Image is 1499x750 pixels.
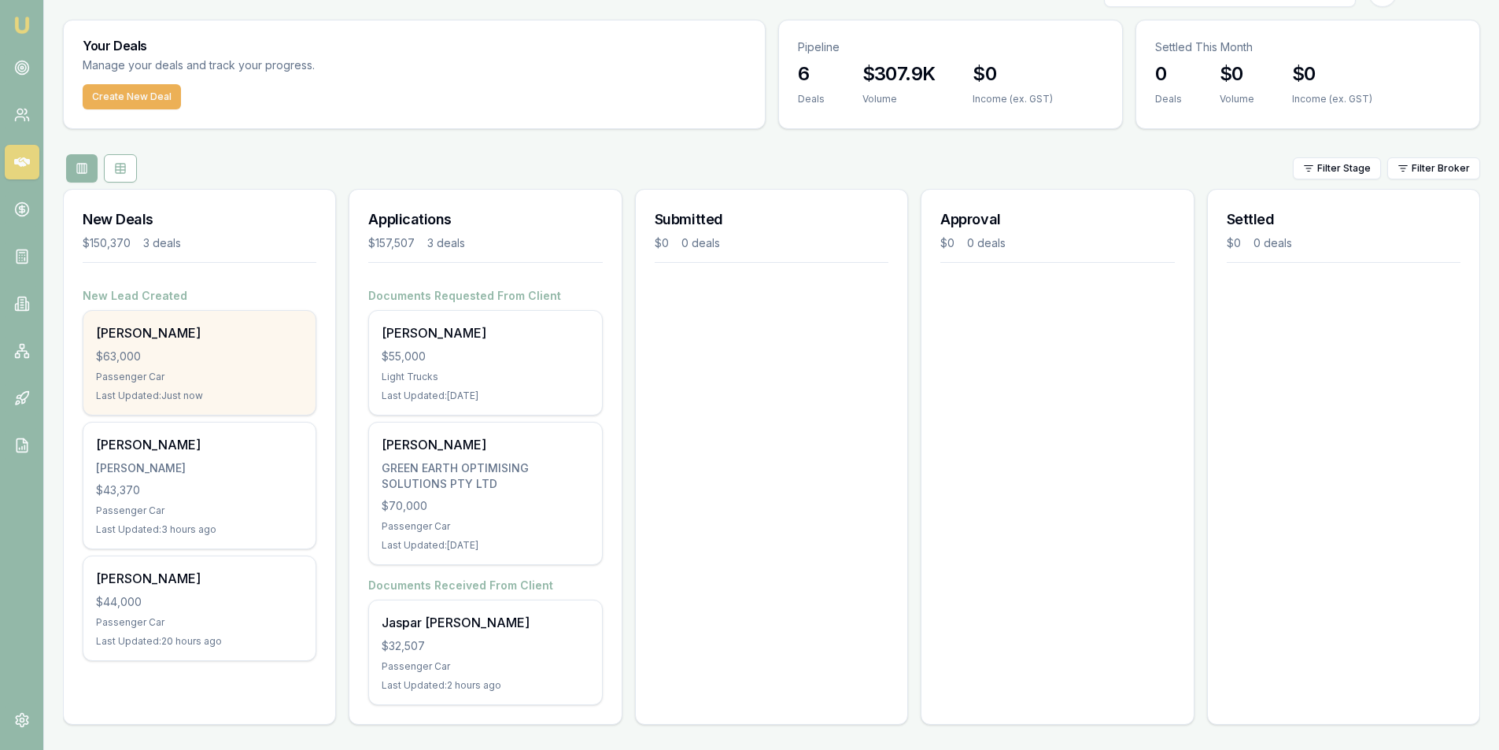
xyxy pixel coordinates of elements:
[96,635,303,648] div: Last Updated: 20 hours ago
[798,39,1103,55] p: Pipeline
[96,523,303,536] div: Last Updated: 3 hours ago
[96,504,303,517] div: Passenger Car
[973,93,1053,105] div: Income (ex. GST)
[1292,93,1372,105] div: Income (ex. GST)
[1293,157,1381,179] button: Filter Stage
[368,288,602,304] h4: Documents Requested From Client
[382,349,589,364] div: $55,000
[96,323,303,342] div: [PERSON_NAME]
[1227,235,1241,251] div: $0
[940,235,954,251] div: $0
[1292,61,1372,87] h3: $0
[382,638,589,654] div: $32,507
[382,539,589,552] div: Last Updated: [DATE]
[96,435,303,454] div: [PERSON_NAME]
[382,460,589,492] div: GREEN EARTH OPTIMISING SOLUTIONS PTY LTD
[798,93,825,105] div: Deals
[382,679,589,692] div: Last Updated: 2 hours ago
[1412,162,1470,175] span: Filter Broker
[940,209,1174,231] h3: Approval
[967,235,1006,251] div: 0 deals
[655,209,888,231] h3: Submitted
[1317,162,1371,175] span: Filter Stage
[96,349,303,364] div: $63,000
[1220,93,1254,105] div: Volume
[1155,61,1182,87] h3: 0
[798,61,825,87] h3: 6
[862,93,936,105] div: Volume
[96,482,303,498] div: $43,370
[96,594,303,610] div: $44,000
[382,390,589,402] div: Last Updated: [DATE]
[681,235,720,251] div: 0 deals
[368,209,602,231] h3: Applications
[96,460,303,476] div: [PERSON_NAME]
[96,390,303,402] div: Last Updated: Just now
[143,235,181,251] div: 3 deals
[382,520,589,533] div: Passenger Car
[1220,61,1254,87] h3: $0
[382,660,589,673] div: Passenger Car
[83,288,316,304] h4: New Lead Created
[96,616,303,629] div: Passenger Car
[973,61,1053,87] h3: $0
[368,578,602,593] h4: Documents Received From Client
[368,235,415,251] div: $157,507
[382,435,589,454] div: [PERSON_NAME]
[83,57,486,75] p: Manage your deals and track your progress.
[96,371,303,383] div: Passenger Car
[1155,39,1460,55] p: Settled This Month
[13,16,31,35] img: emu-icon-u.png
[382,498,589,514] div: $70,000
[1253,235,1292,251] div: 0 deals
[1155,93,1182,105] div: Deals
[83,84,181,109] button: Create New Deal
[83,39,746,52] h3: Your Deals
[96,569,303,588] div: [PERSON_NAME]
[1387,157,1480,179] button: Filter Broker
[83,235,131,251] div: $150,370
[1227,209,1460,231] h3: Settled
[382,613,589,632] div: Jaspar [PERSON_NAME]
[382,323,589,342] div: [PERSON_NAME]
[83,209,316,231] h3: New Deals
[427,235,465,251] div: 3 deals
[655,235,669,251] div: $0
[382,371,589,383] div: Light Trucks
[862,61,936,87] h3: $307.9K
